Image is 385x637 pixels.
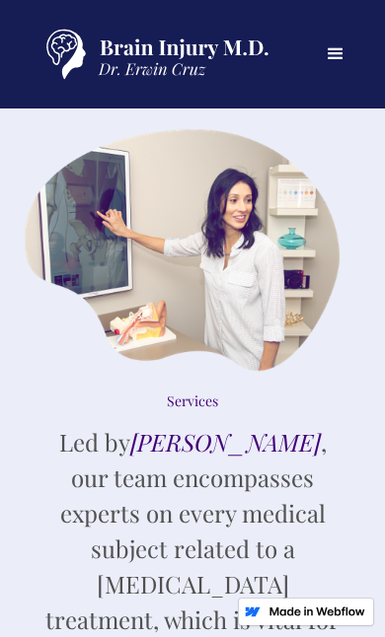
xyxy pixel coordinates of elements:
[269,606,365,616] img: Made in Webflow
[44,391,341,411] div: Services
[306,25,365,84] div: menu
[20,20,276,89] a: home
[130,426,321,458] em: [PERSON_NAME]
